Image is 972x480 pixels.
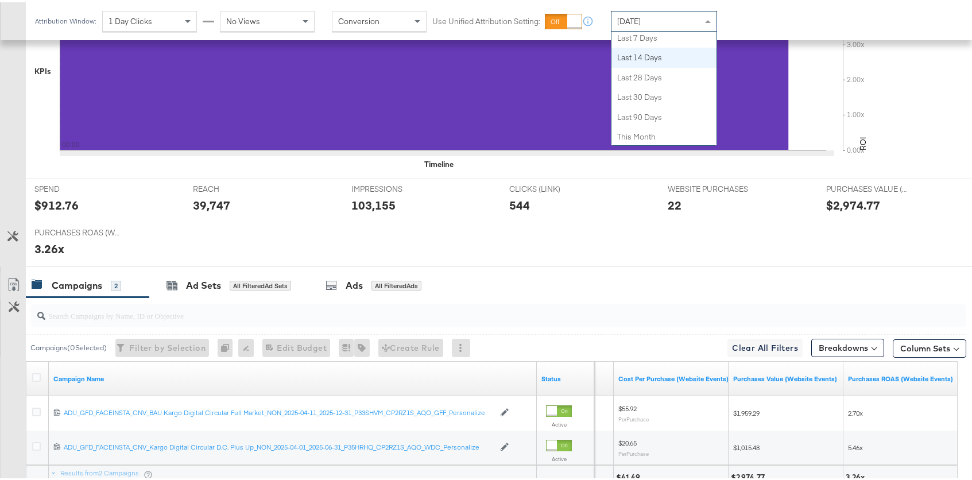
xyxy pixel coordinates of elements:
[193,181,279,192] span: REACH
[226,14,260,24] span: No Views
[858,134,868,148] text: ROI
[618,448,649,455] sub: Per Purchase
[186,277,221,290] div: Ad Sets
[34,225,121,236] span: PURCHASES ROAS (WEBSITE EVENTS)
[424,157,454,168] div: Timeline
[733,441,760,450] span: $1,015.48
[64,406,494,416] a: ADU_GFD_FACEINSTA_CNV_BAU Kargo Digital Circular Full Market_NON_2025-04-11_2025-12-31_P33SHVM_CP...
[611,105,717,125] div: Last 90 Days
[618,372,729,381] a: The average cost for each purchase tracked by your Custom Audience pixel on your website after pe...
[52,277,102,290] div: Campaigns
[611,26,717,46] div: Last 7 Days
[34,195,79,211] div: $912.76
[732,339,798,353] span: Clear All Filters
[618,436,637,445] span: $20.65
[848,372,954,381] a: The total value of the purchase actions divided by spend tracked by your Custom Audience pixel on...
[338,14,379,24] span: Conversion
[611,85,717,105] div: Last 30 Days
[826,195,880,211] div: $2,974.77
[848,441,863,450] span: 5.46x
[109,14,152,24] span: 1 Day Clicks
[432,14,540,25] label: Use Unified Attribution Setting:
[34,238,64,255] div: 3.26x
[727,336,803,355] button: Clear All Filters
[346,277,363,290] div: Ads
[668,181,754,192] span: WEBSITE PURCHASES
[351,181,437,192] span: IMPRESSIONS
[546,419,572,426] label: Active
[509,181,595,192] span: CLICKS (LINK)
[64,440,494,450] a: ADU_GFD_FACEINSTA_CNV_Kargo Digital Circular D.C. Plus Up_NON_2025-04-01_2025-06-31_P35HRHQ_CP2RZ...
[611,65,717,86] div: Last 28 Days
[371,278,421,289] div: All Filtered Ads
[733,372,839,381] a: The total value of the purchase actions tracked by your Custom Audience pixel on your website aft...
[618,413,649,420] sub: Per Purchase
[668,195,681,211] div: 22
[546,453,572,460] label: Active
[34,181,121,192] span: SPEND
[826,181,912,192] span: PURCHASES VALUE (WEBSITE EVENTS)
[351,195,396,211] div: 103,155
[509,195,530,211] div: 544
[618,402,637,411] span: $55.92
[230,278,291,289] div: All Filtered Ad Sets
[733,407,760,415] span: $1,959.29
[193,195,230,211] div: 39,747
[34,15,96,23] div: Attribution Window:
[64,406,494,415] div: ADU_GFD_FACEINSTA_CNV_BAU Kargo Digital Circular Full Market_NON_2025-04-11_2025-12-31_P33SHVM_CP...
[617,14,641,24] span: [DATE]
[541,372,590,381] a: Shows the current state of your Ad Campaign.
[848,407,863,415] span: 2.70x
[111,278,121,289] div: 2
[611,45,717,65] div: Last 14 Days
[45,297,881,320] input: Search Campaigns by Name, ID or Objective
[218,336,238,355] div: 0
[811,336,884,355] button: Breakdowns
[30,340,107,351] div: Campaigns ( 0 Selected)
[611,125,717,145] div: This Month
[53,372,532,381] a: Your campaign name.
[34,64,51,75] div: KPIs
[893,337,966,355] button: Column Sets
